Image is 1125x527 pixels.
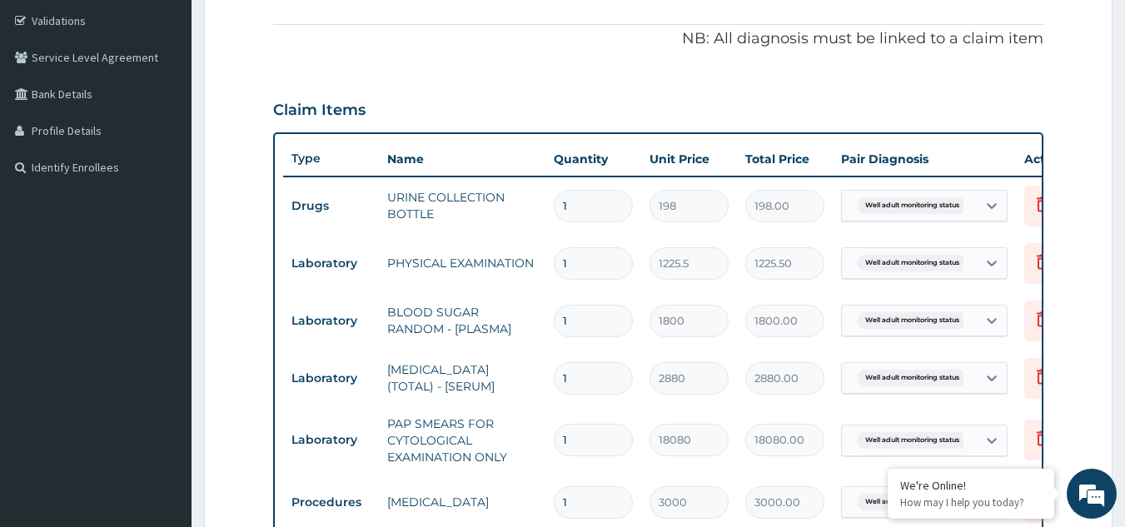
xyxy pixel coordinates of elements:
[379,296,545,346] td: BLOOD SUGAR RANDOM - [PLASMA]
[857,197,968,214] span: Well adult monitoring status
[857,255,968,271] span: Well adult monitoring status
[833,142,1016,176] th: Pair Diagnosis
[641,142,737,176] th: Unit Price
[737,142,833,176] th: Total Price
[31,83,67,125] img: d_794563401_company_1708531726252_794563401
[857,432,968,449] span: Well adult monitoring status
[283,363,379,394] td: Laboratory
[379,407,545,474] td: PAP SMEARS FOR CYTOLOGICAL EXAMINATION ONLY
[283,425,379,455] td: Laboratory
[97,157,230,326] span: We're online!
[379,353,545,403] td: [MEDICAL_DATA] (TOTAL) - [SERUM]
[273,8,313,48] div: Minimize live chat window
[857,494,968,510] span: Well adult monitoring status
[900,478,1042,493] div: We're Online!
[283,487,379,518] td: Procedures
[1016,142,1099,176] th: Actions
[857,312,968,329] span: Well adult monitoring status
[283,191,379,221] td: Drugs
[379,246,545,280] td: PHYSICAL EXAMINATION
[379,181,545,231] td: URINE COLLECTION BOTTLE
[900,495,1042,510] p: How may I help you today?
[283,306,379,336] td: Laboratory
[283,248,379,279] td: Laboratory
[283,143,379,174] th: Type
[379,485,545,519] td: [MEDICAL_DATA]
[273,102,366,120] h3: Claim Items
[379,142,545,176] th: Name
[545,142,641,176] th: Quantity
[8,351,317,409] textarea: Type your message and hit 'Enter'
[857,370,968,386] span: Well adult monitoring status
[87,93,280,115] div: Chat with us now
[273,28,1044,50] p: NB: All diagnosis must be linked to a claim item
